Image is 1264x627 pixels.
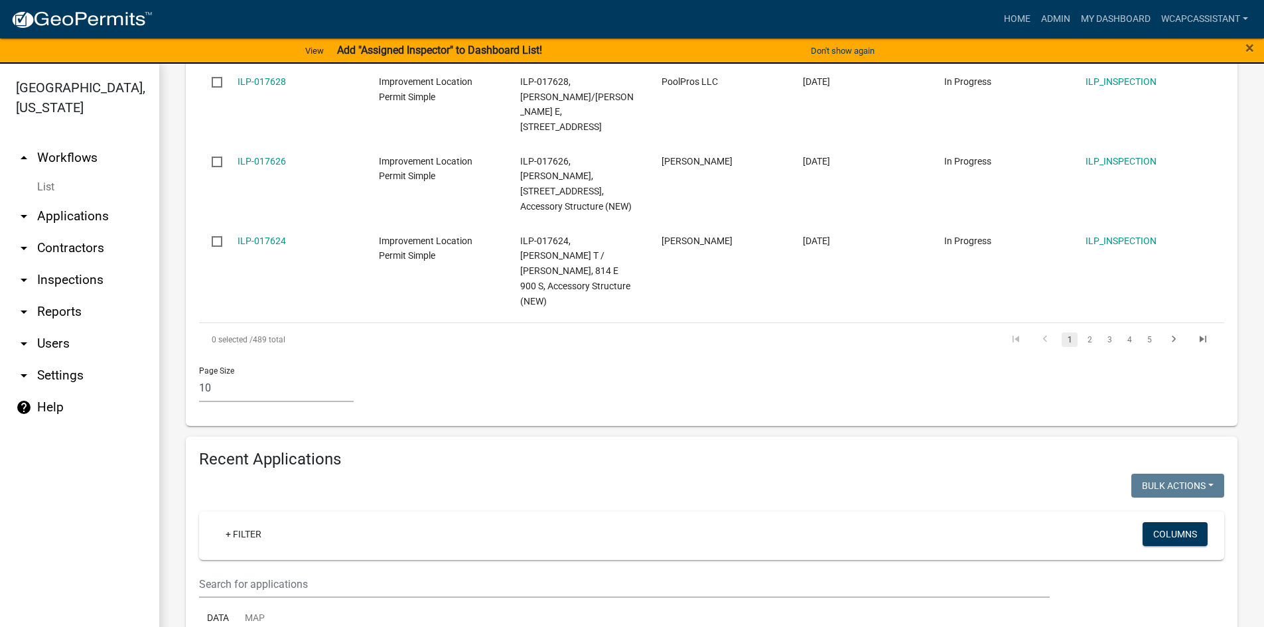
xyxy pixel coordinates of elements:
i: arrow_drop_down [16,336,32,352]
a: My Dashboard [1076,7,1156,32]
a: ILP_INSPECTION [1086,76,1157,87]
a: Home [999,7,1036,32]
i: arrow_drop_down [16,368,32,383]
span: ILP-017624, Klefeker, Douglas T / Tamara J, 814 E 900 S, Accessory Structure (NEW) [520,236,630,307]
a: go to last page [1190,332,1216,347]
a: + Filter [215,522,272,546]
strong: Add "Assigned Inspector" to Dashboard List! [337,44,542,56]
li: page 1 [1060,328,1080,351]
span: PoolPros LLC [662,76,718,87]
span: In Progress [944,76,991,87]
i: help [16,399,32,415]
a: wcapcassistant [1156,7,1253,32]
span: ILP-017628, Davis, Justin L/Teresa E, 2705 W Rock Hill Ln, Pool [520,76,634,132]
span: 08/05/2025 [803,156,830,167]
span: Shelly Stultz [662,156,733,167]
button: Columns [1143,522,1208,546]
button: Don't show again [806,40,880,62]
a: ILP_INSPECTION [1086,156,1157,167]
span: Improvement Location Permit Simple [379,236,472,261]
span: 08/01/2025 [803,236,830,246]
i: arrow_drop_down [16,240,32,256]
button: Bulk Actions [1131,474,1224,498]
span: In Progress [944,236,991,246]
span: In Progress [944,156,991,167]
a: 3 [1101,332,1117,347]
li: page 4 [1119,328,1139,351]
a: go to previous page [1032,332,1058,347]
i: arrow_drop_down [16,272,32,288]
i: arrow_drop_down [16,304,32,320]
a: 1 [1062,332,1078,347]
span: 08/08/2025 [803,76,830,87]
input: Search for applications [199,571,1050,598]
span: × [1245,38,1254,57]
li: page 3 [1099,328,1119,351]
i: arrow_drop_down [16,208,32,224]
a: ILP-017628 [238,76,286,87]
span: ILP-017626, Hicks, Rochelle Ann, 2976 S West, Accessory Structure (NEW) [520,156,632,212]
a: View [300,40,329,62]
span: Improvement Location Permit Simple [379,156,472,182]
div: 489 total [199,323,604,356]
li: page 2 [1080,328,1099,351]
a: ILP_INSPECTION [1086,236,1157,246]
h4: Recent Applications [199,450,1224,469]
a: 5 [1141,332,1157,347]
a: ILP-017626 [238,156,286,167]
a: Admin [1036,7,1076,32]
span: Doug Klefeker [662,236,733,246]
span: Improvement Location Permit Simple [379,76,472,102]
a: 4 [1121,332,1137,347]
a: go to first page [1003,332,1028,347]
a: 2 [1082,332,1097,347]
li: page 5 [1139,328,1159,351]
a: ILP-017624 [238,236,286,246]
button: Close [1245,40,1254,56]
i: arrow_drop_up [16,150,32,166]
a: go to next page [1161,332,1186,347]
span: 0 selected / [212,335,253,344]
